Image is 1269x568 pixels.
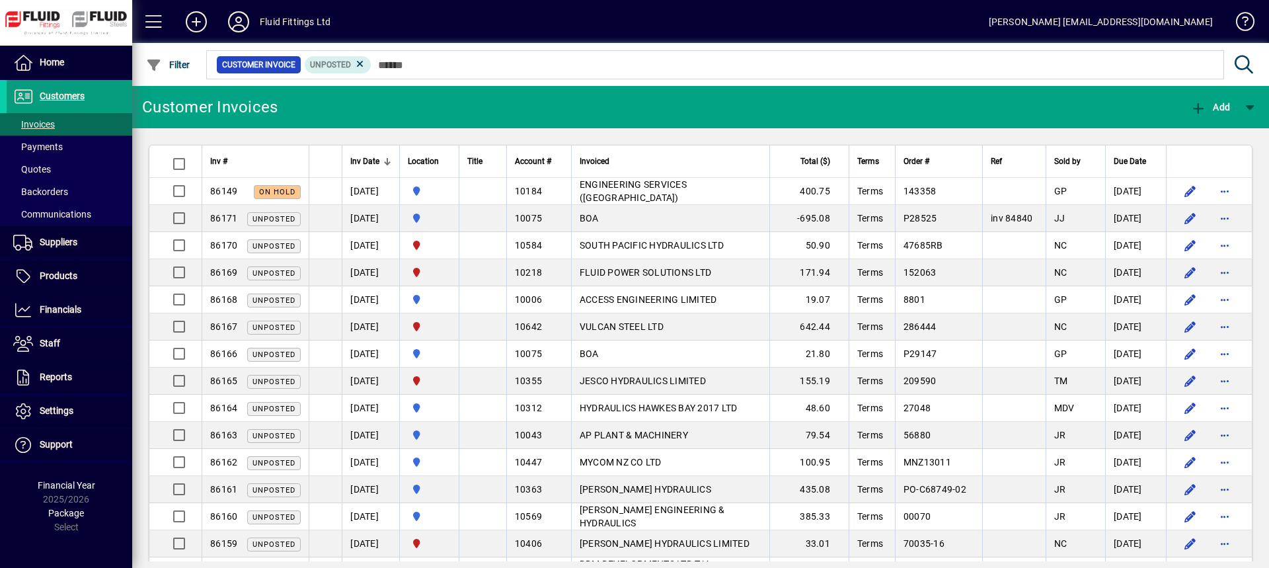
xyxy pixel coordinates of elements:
span: AUCKLAND [408,455,451,469]
td: 21.80 [769,341,849,368]
td: [DATE] [1105,422,1166,449]
span: MDV [1054,403,1075,413]
span: Invoices [13,119,55,130]
span: FLUID FITTINGS CHRISTCHURCH [408,238,451,253]
td: 385.33 [769,503,849,530]
span: 86166 [210,348,237,359]
span: ENGINEERING SERVICES ([GEOGRAPHIC_DATA]) [580,179,687,203]
span: 47685RB [904,240,943,251]
span: AUCKLAND [408,509,451,524]
button: Edit [1180,479,1201,500]
button: Edit [1180,506,1201,527]
span: TM [1054,376,1068,386]
span: Support [40,439,73,450]
span: Terms [857,213,883,223]
span: JR [1054,511,1066,522]
span: Unposted [252,486,295,495]
a: Communications [7,203,132,225]
div: Inv Date [350,154,391,169]
span: FLUID FITTINGS CHRISTCHURCH [408,374,451,388]
span: 86171 [210,213,237,223]
button: Edit [1180,181,1201,202]
span: AP PLANT & MACHINERY [580,430,688,440]
span: Order # [904,154,929,169]
button: More options [1214,397,1235,419]
a: Support [7,428,132,462]
span: 86164 [210,403,237,413]
span: Location [408,154,439,169]
a: Settings [7,395,132,428]
td: [DATE] [342,422,399,449]
span: Communications [13,209,91,220]
span: 86149 [210,186,237,196]
span: GP [1054,348,1067,359]
span: Unposted [252,242,295,251]
span: Inv Date [350,154,379,169]
button: Edit [1180,235,1201,256]
a: Staff [7,327,132,360]
div: Account # [515,154,563,169]
span: 10569 [515,511,542,522]
span: Terms [857,154,879,169]
button: Edit [1180,289,1201,310]
span: 86170 [210,240,237,251]
span: Terms [857,430,883,440]
span: SOUTH PACIFIC HYDRAULICS LTD [580,240,724,251]
span: On hold [259,188,295,196]
span: Title [467,154,482,169]
td: [DATE] [342,178,399,205]
span: Terms [857,538,883,549]
td: [DATE] [342,232,399,259]
div: Fluid Fittings Ltd [260,11,330,32]
span: Inv # [210,154,227,169]
span: JR [1054,484,1066,495]
span: Unposted [252,513,295,522]
span: Unposted [252,540,295,549]
span: P29147 [904,348,937,359]
span: 86159 [210,538,237,549]
span: Suppliers [40,237,77,247]
span: JESCO HYDRAULICS LIMITED [580,376,706,386]
span: 27048 [904,403,931,413]
span: MYCOM NZ CO LTD [580,457,662,467]
button: Edit [1180,452,1201,473]
a: Knowledge Base [1226,3,1252,46]
span: 152063 [904,267,937,278]
button: More options [1214,506,1235,527]
span: FLUID FITTINGS CHRISTCHURCH [408,319,451,334]
span: Total ($) [800,154,830,169]
td: [DATE] [1105,232,1166,259]
span: FLUID POWER SOLUTIONS LTD [580,267,711,278]
span: Customers [40,91,85,101]
td: [DATE] [342,476,399,503]
mat-chip: Customer Invoice Status: Unposted [305,56,371,73]
span: Terms [857,294,883,305]
span: [PERSON_NAME] ENGINEERING & HYDRAULICS [580,505,725,528]
td: [DATE] [1105,178,1166,205]
td: [DATE] [342,205,399,232]
button: Edit [1180,208,1201,229]
button: Edit [1180,425,1201,446]
span: Terms [857,186,883,196]
span: NC [1054,321,1067,332]
span: Financial Year [38,480,95,491]
td: 19.07 [769,286,849,313]
div: Title [467,154,498,169]
span: Add [1190,102,1230,112]
span: [PERSON_NAME] HYDRAULICS [580,484,711,495]
span: AUCKLAND [408,292,451,307]
span: Terms [857,321,883,332]
span: 143358 [904,186,937,196]
td: [DATE] [1105,503,1166,530]
div: Inv # [210,154,301,169]
td: [DATE] [1105,449,1166,476]
span: 86162 [210,457,237,467]
span: AUCKLAND [408,401,451,415]
span: Home [40,57,64,67]
span: [PERSON_NAME] HYDRAULICS LIMITED [580,538,750,549]
td: 100.95 [769,449,849,476]
span: 10363 [515,484,542,495]
span: NC [1054,267,1067,278]
span: Due Date [1114,154,1146,169]
span: 70035-16 [904,538,944,549]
